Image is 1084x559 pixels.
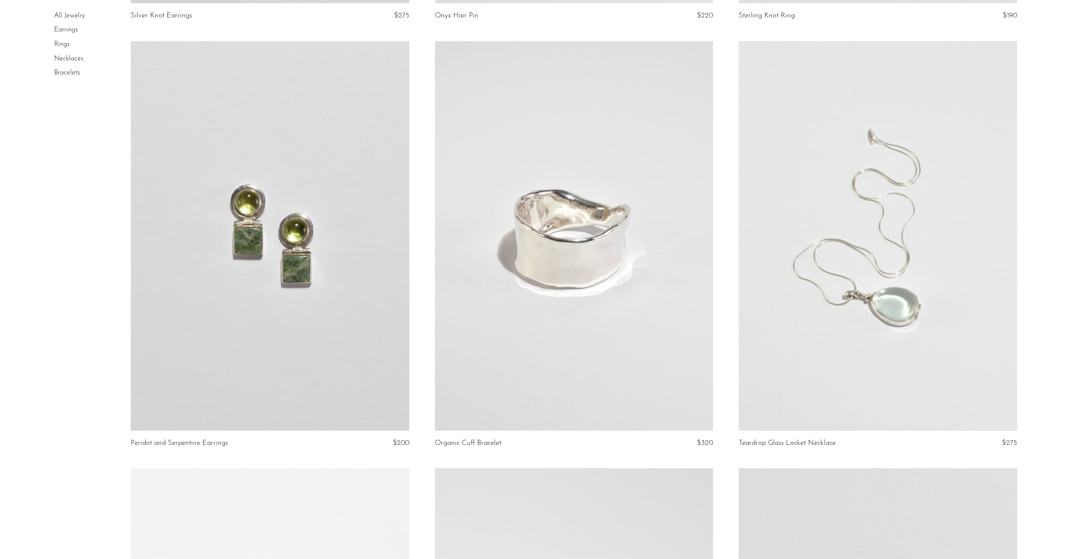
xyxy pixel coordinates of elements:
a: Rings [54,40,70,47]
a: Earrings [54,26,78,33]
a: Silver Knot Earrings [131,12,192,20]
a: Teardrop Glass Locket Necklace [739,439,836,447]
a: Peridot and Serpentine Earrings [131,439,228,447]
span: $220 [697,12,713,19]
span: $320 [697,439,713,447]
span: $200 [393,439,409,447]
span: $275 [1002,439,1017,447]
a: Bracelets [54,69,80,76]
a: All Jewelry [54,12,85,19]
a: Onyx Hair Pin [435,12,478,20]
a: Necklaces [54,55,83,62]
span: $190 [1003,12,1017,19]
a: Organic Cuff Bracelet [435,439,501,447]
span: $275 [394,12,409,19]
a: Sterling Knot Ring [739,12,795,20]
